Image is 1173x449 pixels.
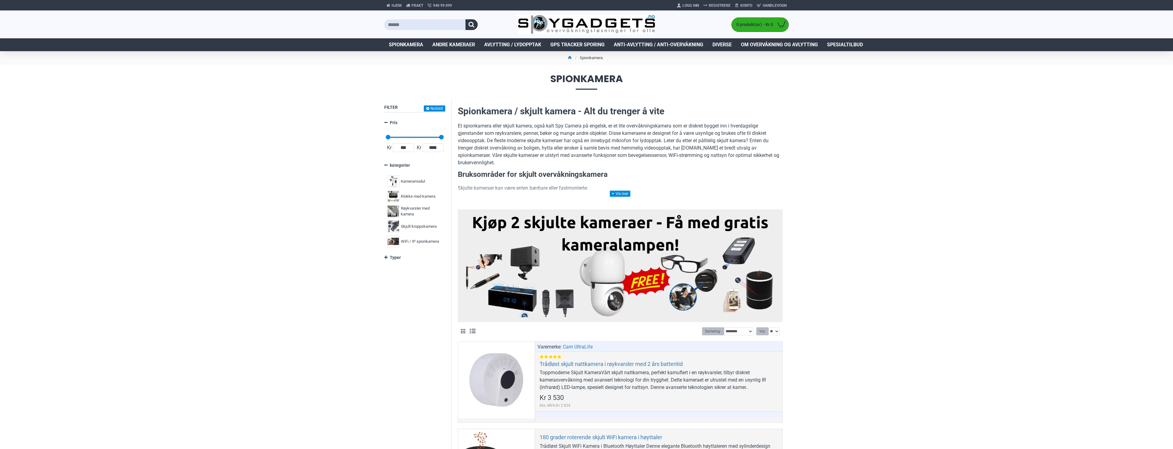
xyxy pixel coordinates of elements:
[701,1,733,10] a: Registrere
[401,205,441,217] span: Røykvarsler med kamera
[462,213,778,317] img: Kjøp 2 skjulte kameraer – Få med gratis kameralampe!
[537,343,562,351] span: Varemerke:
[458,122,783,166] p: Et spionkamera eller skjult kamera, også kalt Spy Camera på engelsk, er et lite overvåkningskamer...
[741,41,818,48] span: Om overvåkning og avlytting
[563,343,593,351] a: Cam UltraLife
[546,38,609,51] a: GPS Tracker Sporing
[401,223,437,230] span: Skjult kroppskamera
[709,3,731,8] span: Registrere
[401,178,425,185] span: Kameramodul
[754,1,789,10] a: Handlevogn
[763,3,787,8] span: Handlevogn
[609,38,708,51] a: Anti-avlytting / Anti-overvåkning
[412,3,423,8] span: Frakt
[384,105,398,110] span: Filter
[550,41,605,48] span: GPS Tracker Sporing
[387,175,399,187] img: Kameramodul
[827,41,863,48] span: Spesialtilbud
[401,193,435,200] span: Klokke med kamera
[822,38,867,51] a: Spesialtilbud
[540,434,662,441] a: 180 grader roterende skjult WiFi kamera i høyttaler
[708,38,736,51] a: Diverse
[736,38,822,51] a: Om overvåkning og avlytting
[540,369,778,391] div: Toppmoderne Skjult KameraVårt skjult nattkamera, perfekt kamuflert i en røykvarsler, tilbyr diskr...
[682,3,699,8] span: Logg Inn
[480,38,546,51] a: Avlytting / Lydopptak
[518,15,655,35] img: SpyGadgets.no
[384,252,445,263] a: Typer
[389,41,423,48] span: Spionkamera
[428,38,480,51] a: Andre kameraer
[416,144,423,151] span: Kr
[384,38,428,51] a: Spionkamera
[387,190,399,202] img: Klokke med kamera
[387,220,399,232] img: Skjult kroppskamera
[386,144,393,151] span: Kr
[458,169,783,180] h3: Bruksområder for skjult overvåkningskamera
[614,41,703,48] span: Anti-avlytting / Anti-overvåkning
[732,21,775,28] span: 0 produkt(er) - Kr 0
[432,41,475,48] span: Andre kameraer
[732,18,788,32] a: 0 produkt(er) - Kr 0
[540,394,564,401] span: Kr 3 530
[540,360,683,367] a: Trådløst skjult nattkamera i røykvarsler med 2 års batteritid
[740,3,752,8] span: Konto
[384,74,789,89] span: Spionkamera
[470,196,526,201] strong: Bærbare spionkameraer:
[540,403,570,408] span: Eks. MVA:Kr 2 824
[384,160,445,171] a: kategorier
[675,1,701,10] a: Logg Inn
[387,235,399,247] img: WiFi / IP spionkamera
[458,185,783,192] p: Skjulte kameraer kan være enten bærbare eller fastmonterte:
[424,105,445,112] button: Nullstill
[702,327,724,335] label: Sortering:
[712,41,732,48] span: Diverse
[387,205,399,217] img: Røykvarsler med kamera
[756,327,769,335] label: Vis:
[392,3,402,8] span: Hjem
[470,195,783,210] li: Disse kan tas med overalt og brukes til skjult filming i situasjoner der diskresjon er nødvendig ...
[484,41,541,48] span: Avlytting / Lydopptak
[384,117,445,128] a: Pris
[733,1,754,10] a: Konto
[433,3,452,8] span: 940 99 099
[401,238,439,245] span: WiFi / IP spionkamera
[458,342,535,418] a: Trådløst skjult nattkamera i røykvarsler med 2 års batteritid Trådløst skjult nattkamera i røykva...
[458,105,783,118] h2: Spionkamera / skjult kamera - Alt du trenger å vite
